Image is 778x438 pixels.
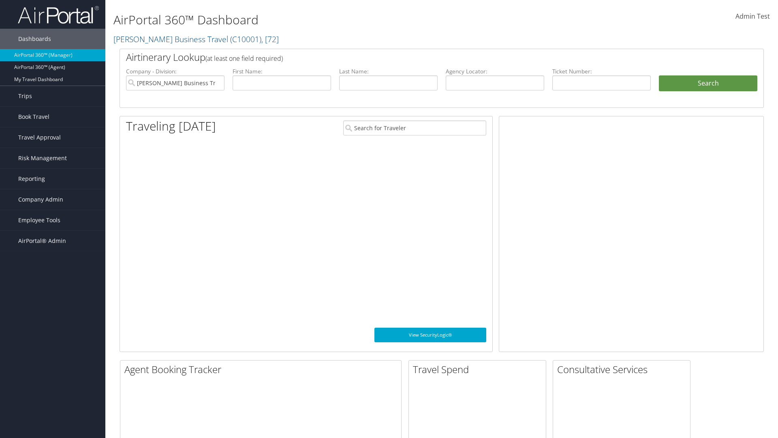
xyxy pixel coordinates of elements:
[18,107,49,127] span: Book Travel
[343,120,486,135] input: Search for Traveler
[18,86,32,106] span: Trips
[261,34,279,45] span: , [ 72 ]
[18,189,63,210] span: Company Admin
[113,11,551,28] h1: AirPortal 360™ Dashboard
[233,67,331,75] label: First Name:
[18,231,66,251] span: AirPortal® Admin
[446,67,544,75] label: Agency Locator:
[552,67,651,75] label: Ticket Number:
[18,29,51,49] span: Dashboards
[339,67,438,75] label: Last Name:
[126,67,224,75] label: Company - Division:
[735,4,770,29] a: Admin Test
[557,363,690,376] h2: Consultative Services
[113,34,279,45] a: [PERSON_NAME] Business Travel
[18,5,99,24] img: airportal-logo.png
[126,50,704,64] h2: Airtinerary Lookup
[205,54,283,63] span: (at least one field required)
[659,75,757,92] button: Search
[18,148,67,168] span: Risk Management
[374,328,486,342] a: View SecurityLogic®
[18,127,61,148] span: Travel Approval
[735,12,770,21] span: Admin Test
[126,118,216,135] h1: Traveling [DATE]
[413,363,546,376] h2: Travel Spend
[124,363,401,376] h2: Agent Booking Tracker
[230,34,261,45] span: ( C10001 )
[18,210,60,230] span: Employee Tools
[18,169,45,189] span: Reporting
